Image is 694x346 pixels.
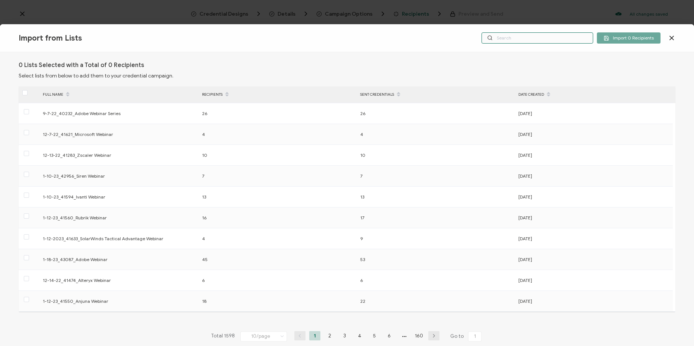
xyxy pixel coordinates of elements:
[39,213,198,222] div: 1-12-23_41560_Rubrik Webinar
[39,234,198,243] div: 1-12-2023_41633_SolarWinds Tactical Advantage Webinar
[198,88,356,101] div: RECIPIENTS
[39,297,198,305] div: 1-12-23_41550_Anjuna Webinar
[198,193,356,201] div: 13
[198,213,356,222] div: 16
[356,193,515,201] div: 13
[515,193,673,201] div: [DATE]
[356,234,515,243] div: 9
[515,297,673,305] div: [DATE]
[198,255,356,264] div: 45
[39,88,198,101] div: FULL NAME
[198,297,356,305] div: 18
[515,255,673,264] div: [DATE]
[482,32,593,44] input: Search
[198,276,356,285] div: 6
[413,331,425,340] li: 160
[198,172,356,180] div: 7
[39,276,198,285] div: 12-14-22_41474_Alteryx Webinar
[39,151,198,159] div: 12-13-22_41283_Zscaler Webinar
[354,331,365,340] li: 4
[657,310,694,346] iframe: Chat Widget
[597,32,661,44] button: Import 0 Recipients
[384,331,395,340] li: 6
[450,331,483,342] span: Go to
[356,297,515,305] div: 22
[198,109,356,118] div: 26
[515,172,673,180] div: [DATE]
[39,109,198,118] div: 9-7-22_40232_Adobe Webinar Series
[39,172,198,180] div: 1-10-23_42956_Siren Webinar
[356,172,515,180] div: 7
[604,35,654,41] span: Import 0 Recipients
[324,331,335,340] li: 2
[39,193,198,201] div: 1-10-23_41594_Ivanti Webinar
[356,88,515,101] div: SENT CREDENTIALS
[211,331,235,342] span: Total 1598
[515,276,673,285] div: [DATE]
[39,130,198,139] div: 12-7-22_41621_Microsoft Webinar
[356,109,515,118] div: 26
[39,255,198,264] div: 1-18-23_43087_Adobe Webinar
[356,130,515,139] div: 4
[356,213,515,222] div: 17
[515,109,673,118] div: [DATE]
[356,255,515,264] div: 53
[515,130,673,139] div: [DATE]
[369,331,380,340] li: 5
[309,331,320,340] li: 1
[515,151,673,159] div: [DATE]
[356,276,515,285] div: 6
[198,130,356,139] div: 4
[515,213,673,222] div: [DATE]
[356,151,515,159] div: 10
[198,151,356,159] div: 10
[240,331,287,342] input: Select
[19,34,82,43] span: Import from Lists
[339,331,350,340] li: 3
[198,234,356,243] div: 4
[515,88,673,101] div: DATE CREATED
[515,234,673,243] div: [DATE]
[19,73,173,79] span: Select lists from below to add them to your credential campaign.
[19,61,144,69] h1: 0 Lists Selected with a Total of 0 Recipients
